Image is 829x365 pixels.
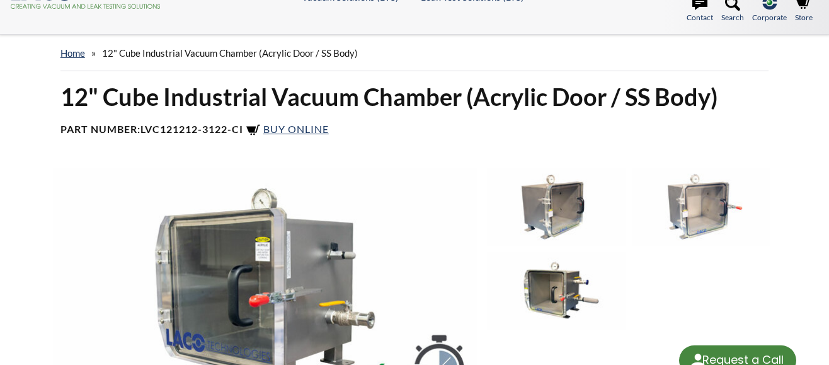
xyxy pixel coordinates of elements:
[102,47,358,59] span: 12" Cube Industrial Vacuum Chamber (Acrylic Door / SS Body)
[632,168,770,246] img: LVC121212-3122-CI, front view
[487,168,626,246] img: LVC121212-3122-CI, left side angled view
[140,123,243,135] b: LVC121212-3122-CI
[60,123,769,138] h4: Part Number:
[263,123,329,135] span: Buy Online
[246,123,329,135] a: Buy Online
[60,47,85,59] a: home
[487,252,626,330] img: LVC121212-3122-CI, port side
[752,11,787,23] span: Corporate
[60,81,769,112] h1: 12" Cube Industrial Vacuum Chamber (Acrylic Door / SS Body)
[60,35,769,71] div: »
